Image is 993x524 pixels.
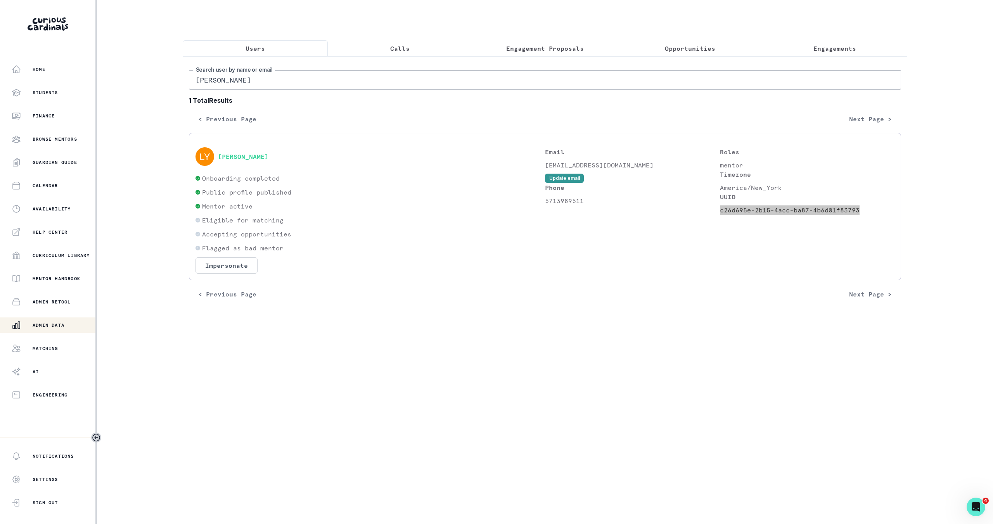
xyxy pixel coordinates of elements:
p: Admin Data [33,322,64,328]
p: Help Center [33,229,67,235]
p: Timezone [720,170,895,179]
p: AI [33,369,39,375]
button: Next Page > [840,286,901,302]
p: Flagged as bad mentor [202,243,284,253]
p: Students [33,90,58,96]
button: Update email [545,174,584,183]
img: Curious Cardinals Logo [28,17,68,31]
button: Next Page > [840,111,901,127]
p: Settings [33,476,58,483]
button: Toggle sidebar [91,433,101,443]
p: Opportunities [665,44,715,53]
p: Home [33,66,45,72]
p: Engagement Proposals [506,44,584,53]
p: Email [545,147,720,157]
p: Onboarding completed [202,174,280,183]
p: [EMAIL_ADDRESS][DOMAIN_NAME] [545,160,720,170]
p: Users [246,44,265,53]
p: 5713989511 [545,196,720,205]
span: 4 [983,498,989,504]
p: c26d695e-2b15-4acc-ba87-4b6d01f83793 [720,205,895,215]
button: < Previous Page [189,111,266,127]
p: Notifications [33,453,74,459]
p: Admin Retool [33,299,71,305]
p: Mentor Handbook [33,276,80,282]
img: svg [195,147,214,166]
button: Impersonate [195,257,258,274]
button: < Previous Page [189,286,266,302]
p: Accepting opportunities [202,229,291,239]
p: Roles [720,147,895,157]
p: Guardian Guide [33,159,77,165]
p: Curriculum Library [33,252,90,259]
p: Calendar [33,183,58,189]
p: Mentor active [202,202,253,211]
p: Engineering [33,392,67,398]
p: Public profile published [202,188,291,197]
p: Phone [545,183,720,192]
p: Calls [390,44,410,53]
p: Matching [33,345,58,352]
p: Browse Mentors [33,136,77,142]
p: Engagements [813,44,856,53]
b: 1 Total Results [189,96,901,105]
p: mentor [720,160,895,170]
button: [PERSON_NAME] [218,153,268,160]
p: Sign Out [33,500,58,506]
iframe: Intercom live chat [967,498,985,516]
p: Eligible for matching [202,215,284,225]
p: America/New_York [720,183,895,192]
p: Finance [33,113,55,119]
p: UUID [720,192,895,202]
p: Availability [33,206,71,212]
